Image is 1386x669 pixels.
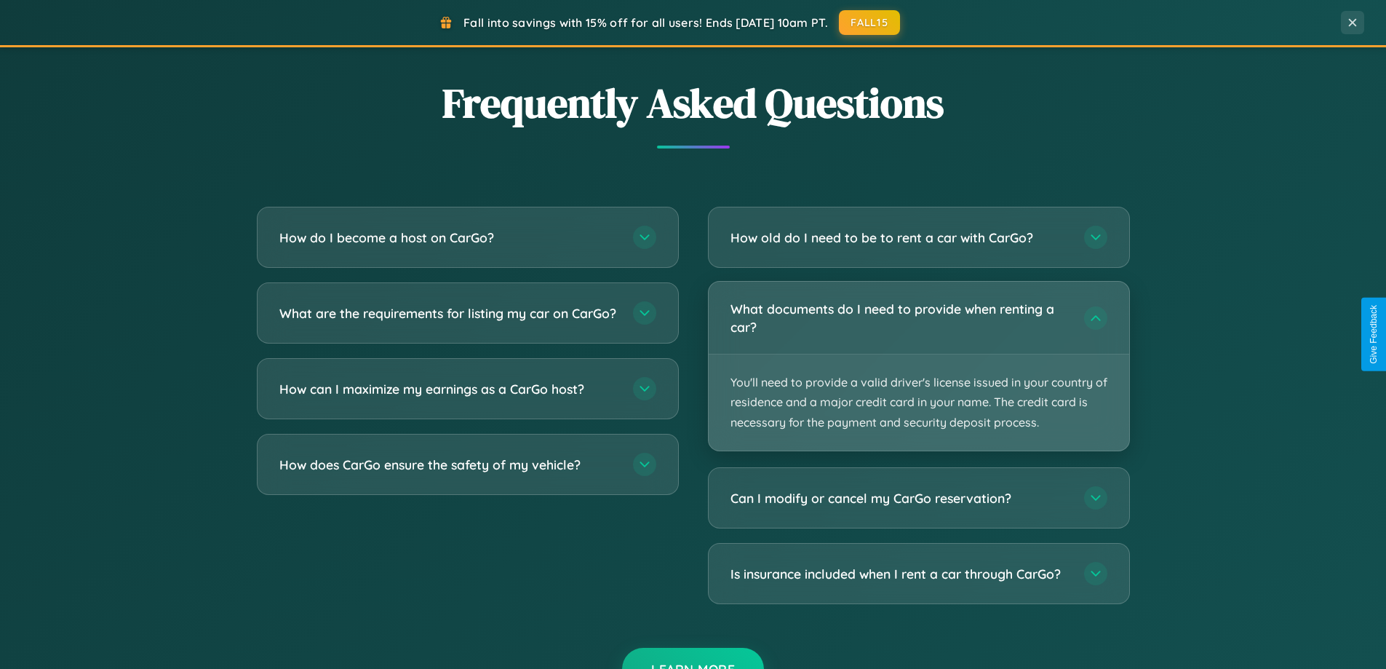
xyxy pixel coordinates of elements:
[463,15,828,30] span: Fall into savings with 15% off for all users! Ends [DATE] 10am PT.
[1369,305,1379,364] div: Give Feedback
[730,300,1070,336] h3: What documents do I need to provide when renting a car?
[279,380,618,398] h3: How can I maximize my earnings as a CarGo host?
[257,75,1130,131] h2: Frequently Asked Questions
[730,489,1070,507] h3: Can I modify or cancel my CarGo reservation?
[279,229,618,247] h3: How do I become a host on CarGo?
[709,355,1129,451] p: You'll need to provide a valid driver's license issued in your country of residence and a major c...
[730,565,1070,583] h3: Is insurance included when I rent a car through CarGo?
[279,456,618,474] h3: How does CarGo ensure the safety of my vehicle?
[730,229,1070,247] h3: How old do I need to be to rent a car with CarGo?
[839,10,900,35] button: FALL15
[279,304,618,322] h3: What are the requirements for listing my car on CarGo?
